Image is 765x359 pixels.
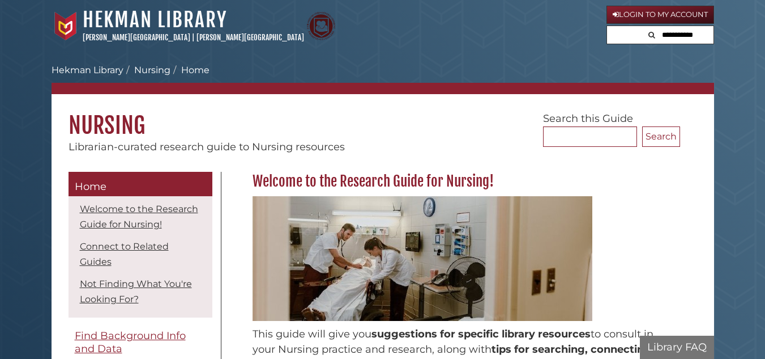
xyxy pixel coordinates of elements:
[80,278,192,305] a: Not Finding What You're Looking For?
[52,94,714,140] h1: Nursing
[75,330,186,355] span: Find Background Info and Data
[52,12,80,40] img: Calvin University
[192,33,195,42] span: |
[80,241,169,267] a: Connect to Related Guides
[307,12,335,40] img: Calvin Theological Seminary
[52,65,123,75] a: Hekman Library
[642,126,680,147] button: Search
[52,64,714,94] nav: breadcrumb
[645,26,659,41] button: Search
[83,33,190,42] a: [PERSON_NAME][GEOGRAPHIC_DATA]
[606,6,714,24] a: Login to My Account
[69,141,345,153] span: Librarian-curated research guide to Nursing resources
[134,65,170,75] a: Nursing
[247,172,680,191] h2: Welcome to the Research Guide for Nursing!
[196,33,304,42] a: [PERSON_NAME][GEOGRAPHIC_DATA]
[75,180,106,193] span: Home
[80,204,198,230] a: Welcome to the Research Guide for Nursing!
[648,31,655,39] i: Search
[170,64,210,77] li: Home
[640,336,714,359] button: Library FAQ
[253,328,653,356] span: to consult in your Nursing practice and research, along with
[69,172,212,197] a: Home
[83,7,227,32] a: Hekman Library
[371,328,591,340] span: suggestions for specific library resources
[253,328,371,340] span: This guide will give you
